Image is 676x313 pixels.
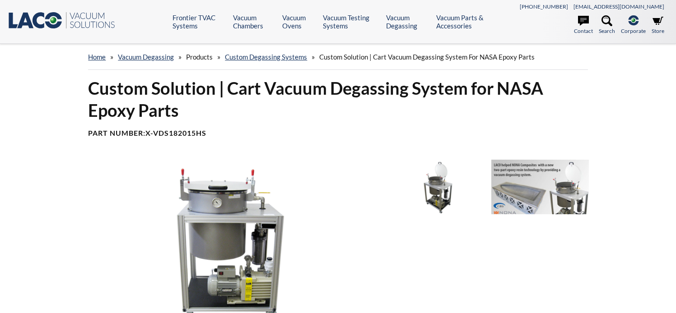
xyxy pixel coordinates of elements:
a: home [88,53,106,61]
a: Vacuum Testing Systems [323,14,379,30]
a: Contact [574,15,593,35]
a: [EMAIL_ADDRESS][DOMAIN_NAME] [573,3,664,10]
img: LACO Technologies NONA Composites promo [491,160,589,214]
a: Vacuum Degassing [118,53,174,61]
a: Vacuum Chambers [233,14,275,30]
a: Vacuum Parts & Accessories [436,14,501,30]
div: » » » » [88,44,587,70]
a: [PHONE_NUMBER] [520,3,568,10]
h1: Custom Solution | Cart Vacuum Degassing System for NASA Epoxy Parts [88,77,587,122]
a: Search [599,15,615,35]
span: Custom Solution | Cart Vacuum Degassing System for NASA Epoxy Parts [319,53,535,61]
span: Corporate [621,27,646,35]
a: Custom Degassing Systems [225,53,307,61]
a: Frontier TVAC Systems [172,14,226,30]
span: Products [186,53,213,61]
a: Vacuum Ovens [282,14,317,30]
b: X-VDS182015HS [145,129,206,137]
a: Vacuum Degassing [386,14,429,30]
a: Store [652,15,664,35]
img: Vacuum Degassing System Chamber Lid Open image [389,160,487,214]
h4: Part Number: [88,129,587,138]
